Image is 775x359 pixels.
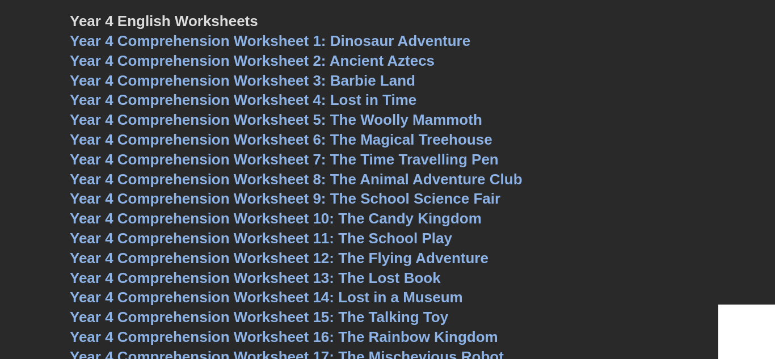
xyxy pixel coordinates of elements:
a: Year 4 Comprehension Worksheet 12: The Flying Adventure [70,250,488,267]
a: Year 4 Comprehension Worksheet 6: The Magical Treehouse [70,131,492,148]
iframe: Chat Widget [718,305,775,359]
a: Year 4 Comprehension Worksheet 13: The Lost Book [70,269,441,286]
a: Year 4 Comprehension Worksheet 14: Lost in a Museum [70,289,463,306]
a: Year 4 Comprehension Worksheet 2: Ancient Aztecs [70,52,435,69]
span: Year 4 Comprehension Worksheet 1: [70,32,326,49]
a: Year 4 Comprehension Worksheet 15: The Talking Toy [70,309,448,326]
a: Year 4 Comprehension Worksheet 16: The Rainbow Kingdom [70,328,498,345]
a: Year 4 Comprehension Worksheet 11: The School Play [70,230,452,247]
a: Year 4 Comprehension Worksheet 8: The Animal Adventure Club [70,171,523,188]
a: Year 4 Comprehension Worksheet 5: The Woolly Mammoth [70,111,482,128]
span: Dinosaur Adventure [330,32,470,49]
a: Year 4 Comprehension Worksheet 10: The Candy Kingdom [70,210,482,227]
a: Year 4 Comprehension Worksheet 9: The School Science Fair [70,190,500,207]
a: Year 4 Comprehension Worksheet 3: Barbie Land [70,72,415,89]
a: Year 4 Comprehension Worksheet 1: Dinosaur Adventure [70,32,470,49]
a: Year 4 Comprehension Worksheet 4: Lost in Time [70,91,416,108]
a: Year 4 Comprehension Worksheet 7: The Time Travelling Pen [70,151,499,168]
